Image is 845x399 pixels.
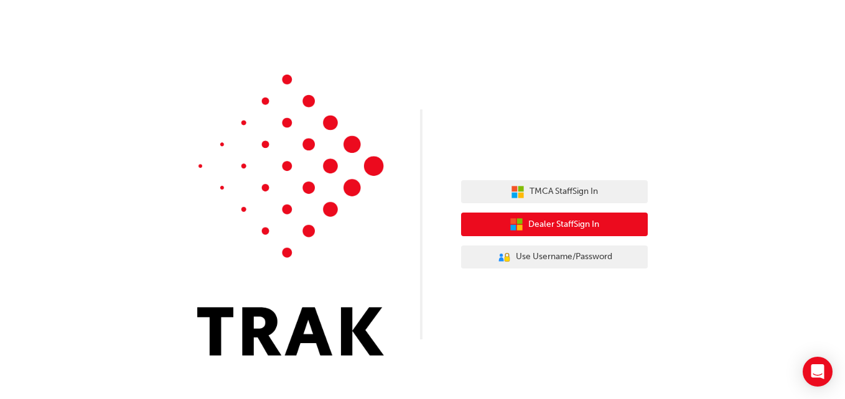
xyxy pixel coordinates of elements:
[528,218,599,232] span: Dealer Staff Sign In
[516,250,612,264] span: Use Username/Password
[803,357,833,387] div: Open Intercom Messenger
[461,180,648,204] button: TMCA StaffSign In
[461,245,648,269] button: Use Username/Password
[197,75,384,355] img: Trak
[530,185,598,199] span: TMCA Staff Sign In
[461,213,648,236] button: Dealer StaffSign In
